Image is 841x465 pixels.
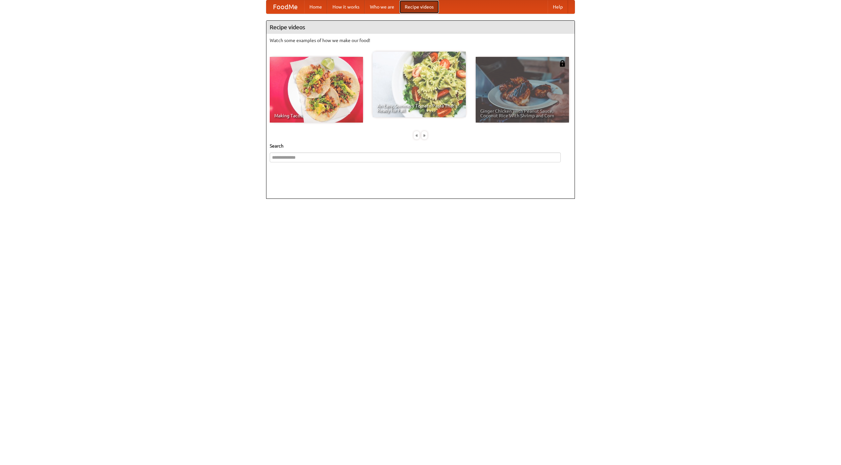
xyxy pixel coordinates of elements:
a: Making Tacos [270,57,363,123]
a: An Easy, Summery Tomato Pasta That's Ready for Fall [373,52,466,117]
a: Recipe videos [399,0,439,13]
a: FoodMe [266,0,304,13]
h5: Search [270,143,571,149]
a: Help [548,0,568,13]
a: Who we are [365,0,399,13]
h4: Recipe videos [266,21,575,34]
a: Home [304,0,327,13]
span: Making Tacos [274,113,358,118]
span: An Easy, Summery Tomato Pasta That's Ready for Fall [377,104,461,113]
div: » [421,131,427,139]
a: How it works [327,0,365,13]
img: 483408.png [559,60,566,67]
p: Watch some examples of how we make our food! [270,37,571,44]
div: « [414,131,420,139]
